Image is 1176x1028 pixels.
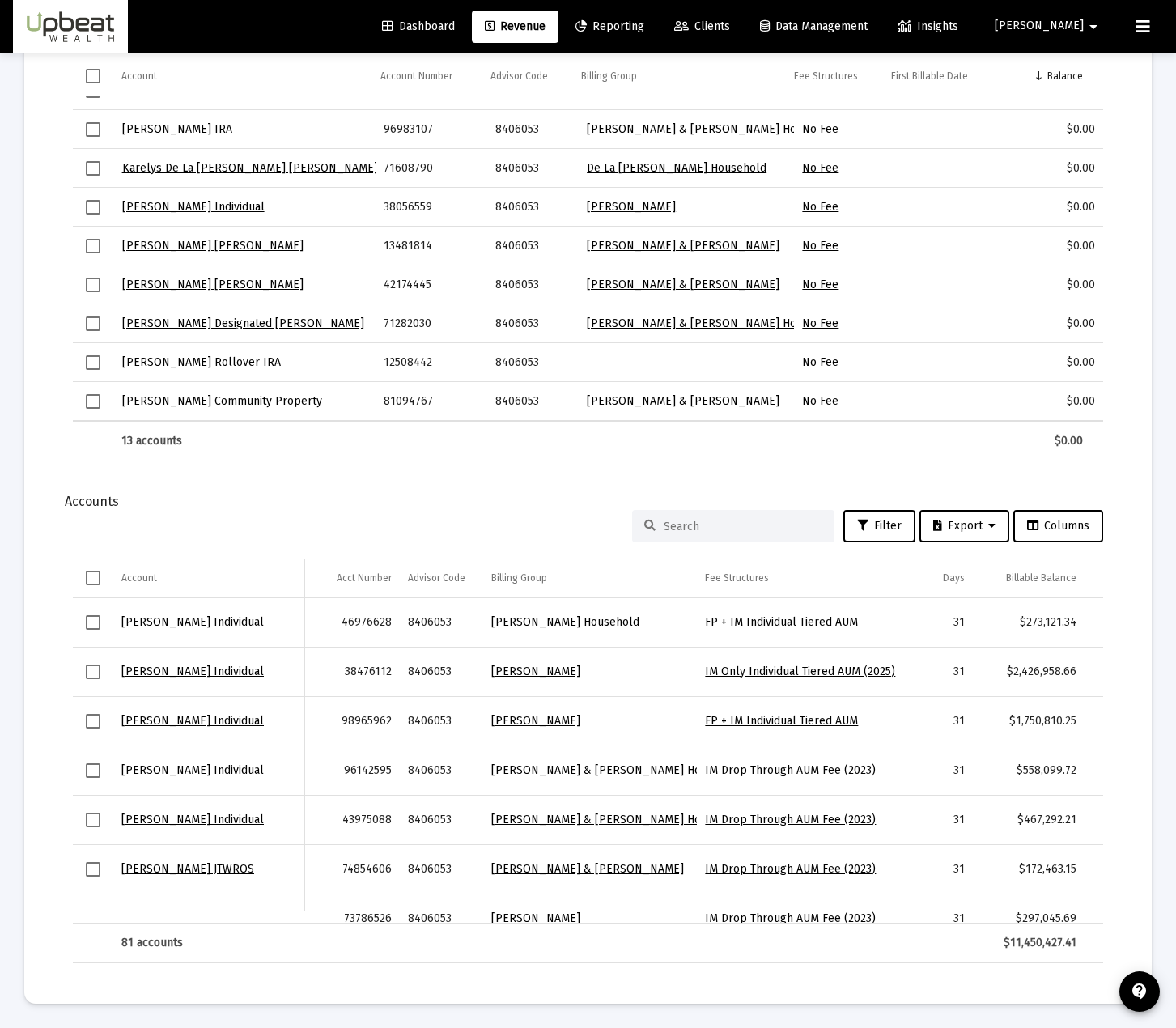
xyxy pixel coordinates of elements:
a: [PERSON_NAME] Rollover IRA [122,355,281,369]
td: 8406053 [487,188,579,227]
a: IM Drop Through AUM Fee (2023) [705,862,876,876]
td: Column Fee Structures [786,57,883,96]
td: 8406053 [487,110,579,149]
div: Select row [86,200,100,215]
td: 31 [919,746,973,795]
div: Billing Group [581,70,637,83]
a: Reporting [563,11,657,43]
div: Select row [86,316,100,331]
td: Column Balance [1014,57,1091,96]
a: [PERSON_NAME] Individual [121,813,264,826]
a: No Fee [802,394,838,408]
td: 43975088 [304,795,400,844]
td: 31 [919,598,973,648]
td: 13481814 [376,227,487,265]
a: FP + IM Individual Tiered AUM [705,615,858,629]
a: No Fee [802,122,838,136]
td: 46976628 [304,598,400,648]
a: [PERSON_NAME] Individual [121,714,264,728]
div: Account Number [380,70,452,83]
div: Advisor Code [490,70,548,83]
td: Column Account Number [372,57,482,96]
div: $0.00 [1034,316,1095,332]
img: Dashboard [25,11,116,43]
div: Select all [86,69,100,83]
div: Account [121,571,157,584]
a: [PERSON_NAME] & [PERSON_NAME] [587,394,779,408]
div: 13 accounts [121,433,364,449]
div: $297,045.69 [981,911,1077,927]
div: $11,450,427.41 [981,935,1077,951]
a: [PERSON_NAME] Household [491,615,639,629]
div: Select row [86,122,100,137]
div: Balance [1047,70,1083,83]
td: 71282030 [376,304,487,343]
td: 8406053 [400,647,483,696]
td: 12508442 [376,343,487,382]
td: Column Acct Number [304,559,400,597]
td: 8406053 [400,894,483,943]
div: Acct Number [337,571,392,584]
div: Accounts [65,494,1111,510]
div: $0.00 [1034,238,1095,254]
td: 8406053 [487,304,579,343]
td: 8406053 [400,696,483,746]
button: [PERSON_NAME] [975,10,1123,42]
a: [PERSON_NAME] [PERSON_NAME] [122,278,304,291]
a: [PERSON_NAME] [PERSON_NAME] [122,239,304,253]
div: $0.00 [1034,393,1095,410]
a: No Fee [802,278,838,291]
div: Fee Structures [705,571,769,584]
div: Select row [86,763,100,778]
td: 31 [919,647,973,696]
a: Karelys De La [PERSON_NAME] [PERSON_NAME] [122,161,378,175]
td: 73786526 [304,894,400,943]
button: Filter [843,510,915,542]
a: No Fee [802,355,838,369]
td: 42174445 [376,265,487,304]
td: 8406053 [487,382,579,421]
td: 31 [919,795,973,844]
div: Days [943,571,965,584]
td: 71608790 [376,149,487,188]
a: [PERSON_NAME] Individual [121,763,264,777]
div: Billable Balance [1006,571,1076,584]
div: 81 accounts [121,935,296,951]
td: 98965962 [304,696,400,746]
div: Select row [86,394,100,409]
div: Fee Structures [794,70,858,83]
a: [PERSON_NAME] JTWROS [121,862,254,876]
a: [PERSON_NAME] [491,911,580,925]
td: Column Account [113,57,372,96]
a: [PERSON_NAME] IRA [122,122,232,136]
a: IM Drop Through AUM Fee (2023) [705,813,876,826]
div: $172,463.15 [981,861,1077,877]
td: 8406053 [487,149,579,188]
span: Reporting [575,19,644,33]
a: [PERSON_NAME] & [PERSON_NAME] Household [491,813,743,826]
a: Insights [885,11,971,43]
button: Columns [1013,510,1103,542]
a: No Fee [802,316,838,330]
td: 96142595 [304,746,400,795]
td: 8406053 [400,844,483,894]
a: [PERSON_NAME] Individual [121,615,264,629]
div: $0.00 [1034,277,1095,293]
a: No Fee [802,161,838,175]
a: [PERSON_NAME] Individual [122,200,265,214]
div: Select row [86,161,100,176]
td: 8406053 [400,598,483,648]
div: $273,121.34 [981,614,1077,631]
mat-icon: contact_support [1130,982,1149,1001]
div: $0.00 [1022,433,1083,449]
a: IM Drop Through AUM Fee (2023) [705,911,876,925]
a: [PERSON_NAME] Designated [PERSON_NAME] [122,316,364,330]
span: [PERSON_NAME] [995,19,1084,33]
div: Data grid [73,57,1103,461]
div: Select row [86,355,100,370]
td: 31 [919,696,973,746]
td: Column Advisor Code [482,57,573,96]
div: $0.00 [1034,121,1095,138]
td: 8406053 [400,746,483,795]
span: Filter [857,519,902,533]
